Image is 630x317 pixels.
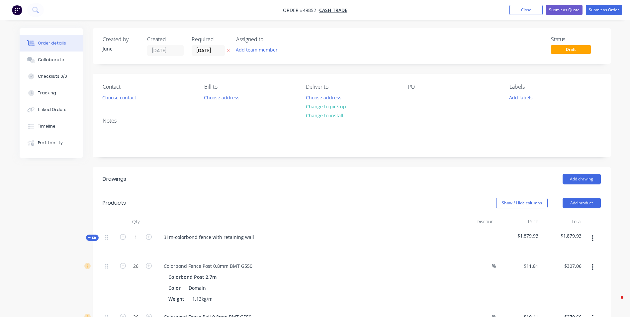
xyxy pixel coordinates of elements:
[204,84,295,90] div: Bill to
[38,123,55,129] div: Timeline
[88,235,97,240] span: Kit
[103,199,126,207] div: Products
[38,73,67,79] div: Checklists 0/0
[20,135,83,151] button: Profitability
[302,102,349,111] button: Change to pick up
[509,5,543,15] button: Close
[158,261,258,271] div: Colorbond Fence Post 0.8mm BMT G550
[20,52,83,68] button: Collaborate
[38,40,66,46] div: Order details
[563,198,601,208] button: Add product
[186,283,209,293] div: Domain
[147,36,184,43] div: Created
[551,36,601,43] div: Status
[201,93,243,102] button: Choose address
[20,118,83,135] button: Timeline
[103,84,194,90] div: Contact
[103,45,139,52] div: June
[232,45,281,54] button: Add team member
[190,294,215,304] div: 1.13kg/m
[38,90,56,96] div: Tracking
[302,93,345,102] button: Choose address
[306,84,397,90] div: Deliver to
[498,215,541,228] div: Price
[12,5,22,15] img: Factory
[551,45,591,53] span: Draft
[103,118,601,124] div: Notes
[586,5,622,15] button: Submit as Order
[20,85,83,101] button: Tracking
[541,215,584,228] div: Total
[607,294,623,310] iframe: Intercom live chat
[192,36,228,43] div: Required
[20,101,83,118] button: Linked Orders
[38,57,64,63] div: Collaborate
[546,5,583,15] button: Submit as Quote
[168,272,219,282] div: Colorbond Post 2.7m
[506,93,536,102] button: Add labels
[116,215,156,228] div: Qty
[38,140,63,146] div: Profitability
[319,7,347,13] a: Cash Trade
[236,36,303,43] div: Assigned to
[20,35,83,52] button: Order details
[283,7,319,13] span: Order #49852 -
[38,107,66,113] div: Linked Orders
[166,294,187,304] div: Weight
[492,262,496,270] span: %
[455,215,498,228] div: Discount
[302,111,347,120] button: Change to install
[158,232,259,242] div: 31m-colorbond fence with retaining wall
[408,84,499,90] div: PO
[103,175,126,183] div: Drawings
[86,235,99,241] button: Kit
[544,232,582,239] span: $1,879.93
[166,283,183,293] div: Color
[563,174,601,184] button: Add drawing
[236,45,281,54] button: Add team member
[20,68,83,85] button: Checklists 0/0
[509,84,600,90] div: Labels
[496,198,548,208] button: Show / Hide columns
[103,36,139,43] div: Created by
[500,232,538,239] span: $1,879.93
[99,93,139,102] button: Choose contact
